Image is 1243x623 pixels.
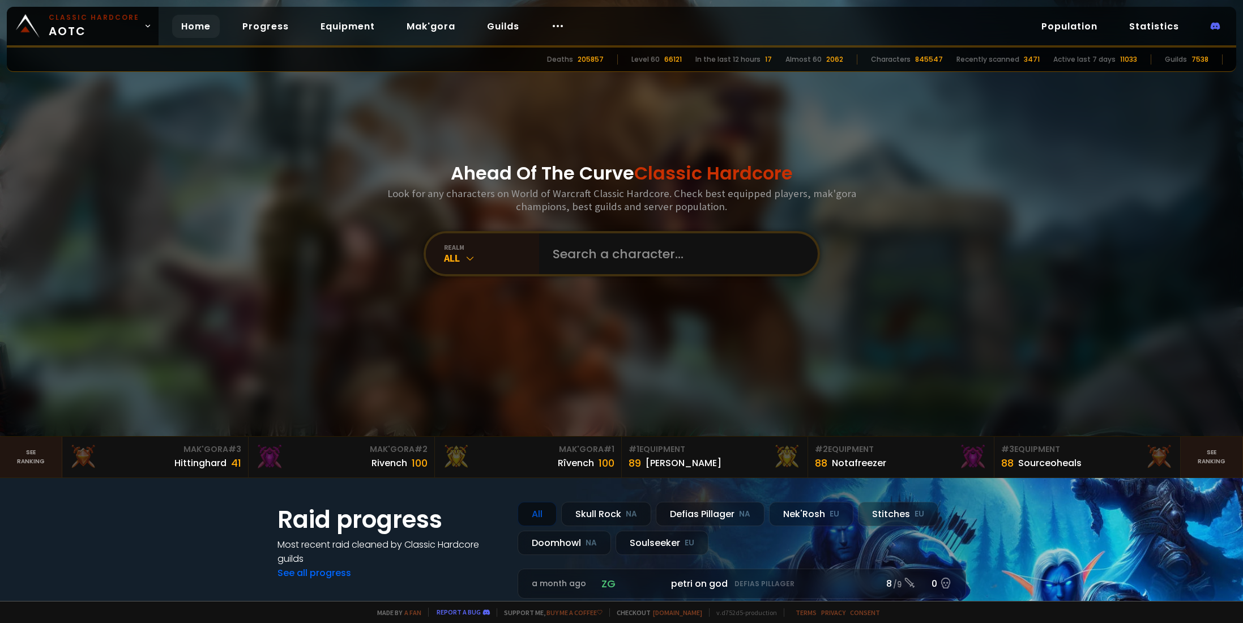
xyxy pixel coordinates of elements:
span: # 3 [228,443,241,455]
div: 205857 [578,54,604,65]
div: 88 [815,455,827,471]
div: Guilds [1165,54,1187,65]
div: Deaths [547,54,573,65]
a: [DOMAIN_NAME] [653,608,702,617]
div: 845547 [915,54,943,65]
a: Statistics [1120,15,1188,38]
a: Report a bug [437,608,481,616]
div: 7538 [1191,54,1208,65]
a: Privacy [821,608,845,617]
div: Level 60 [631,54,660,65]
h3: Look for any characters on World of Warcraft Classic Hardcore. Check best equipped players, mak'g... [383,187,861,213]
a: #1Equipment89[PERSON_NAME] [622,437,808,477]
div: Rivench [371,456,407,470]
div: Defias Pillager [656,502,764,526]
span: Support me, [497,608,603,617]
a: Mak'Gora#1Rîvench100 [435,437,621,477]
div: Characters [871,54,911,65]
a: #3Equipment88Sourceoheals [994,437,1181,477]
div: 11033 [1120,54,1137,65]
a: Guilds [478,15,528,38]
small: NA [626,509,637,520]
div: Active last 7 days [1053,54,1116,65]
div: [PERSON_NAME] [646,456,721,470]
div: All [518,502,557,526]
div: In the last 12 hours [695,54,761,65]
div: Sourceoheals [1018,456,1082,470]
div: Stitches [858,502,938,526]
span: # 3 [1001,443,1014,455]
a: a month agozgpetri on godDefias Pillager8 /90 [518,569,966,599]
span: v. d752d5 - production [709,608,777,617]
a: Buy me a coffee [546,608,603,617]
span: Classic Hardcore [634,160,793,186]
span: AOTC [49,12,139,40]
div: Almost 60 [785,54,822,65]
div: realm [444,243,539,251]
div: Notafreezer [832,456,886,470]
div: Soulseeker [616,531,708,555]
small: NA [586,537,597,549]
div: Hittinghard [174,456,227,470]
small: NA [739,509,750,520]
div: Skull Rock [561,502,651,526]
div: 2062 [826,54,843,65]
div: Mak'Gora [69,443,241,455]
a: Terms [796,608,817,617]
span: Made by [370,608,421,617]
div: 88 [1001,455,1014,471]
div: 3471 [1024,54,1040,65]
div: Equipment [1001,443,1173,455]
div: 41 [231,455,241,471]
div: Doomhowl [518,531,611,555]
div: Equipment [629,443,801,455]
a: Population [1032,15,1107,38]
div: 100 [599,455,614,471]
div: 66121 [664,54,682,65]
span: Checkout [609,608,702,617]
div: Mak'Gora [255,443,428,455]
small: EU [685,537,694,549]
div: Mak'Gora [442,443,614,455]
span: # 2 [815,443,828,455]
div: 100 [412,455,428,471]
a: Progress [233,15,298,38]
div: Nek'Rosh [769,502,853,526]
small: EU [830,509,839,520]
div: 89 [629,455,641,471]
a: Mak'gora [398,15,464,38]
a: Seeranking [1181,437,1243,477]
input: Search a character... [546,233,804,274]
small: EU [915,509,924,520]
div: 17 [765,54,772,65]
h4: Most recent raid cleaned by Classic Hardcore guilds [277,537,504,566]
a: Equipment [311,15,384,38]
div: Rîvench [558,456,594,470]
div: All [444,251,539,264]
a: a fan [404,608,421,617]
span: # 2 [415,443,428,455]
h1: Ahead Of The Curve [451,160,793,187]
div: Equipment [815,443,987,455]
small: Classic Hardcore [49,12,139,23]
a: See all progress [277,566,351,579]
span: # 1 [629,443,639,455]
span: # 1 [604,443,614,455]
div: Recently scanned [956,54,1019,65]
a: Mak'Gora#3Hittinghard41 [62,437,249,477]
a: Consent [850,608,880,617]
a: #2Equipment88Notafreezer [808,437,994,477]
a: Classic HardcoreAOTC [7,7,159,45]
h1: Raid progress [277,502,504,537]
a: Home [172,15,220,38]
a: Mak'Gora#2Rivench100 [249,437,435,477]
